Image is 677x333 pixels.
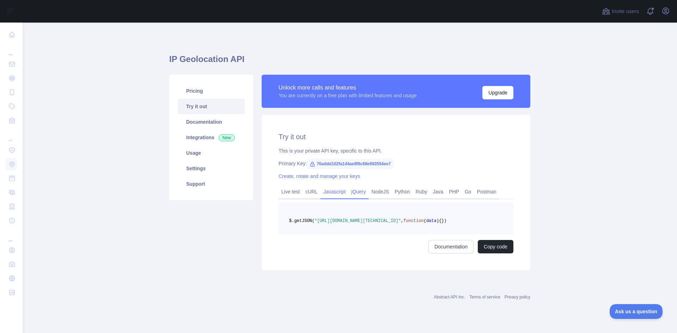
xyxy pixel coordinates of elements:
span: Invite users [612,7,639,16]
a: Go [462,186,474,197]
span: }) [441,218,446,223]
span: { [439,218,441,223]
a: Support [178,176,245,192]
div: ... [6,42,17,56]
span: data [426,218,437,223]
a: Create, rotate and manage your keys [279,173,360,179]
a: Integrations New [178,130,245,145]
button: Copy code [478,240,513,253]
span: ( [424,218,426,223]
div: ... [6,228,17,242]
a: Settings [178,161,245,176]
span: function [403,218,424,223]
h1: IP Geolocation API [169,54,530,70]
a: Java [430,186,446,197]
a: Live test [279,186,303,197]
a: Privacy policy [505,295,530,300]
a: Usage [178,145,245,161]
button: Invite users [600,6,640,17]
a: PHP [446,186,462,197]
span: 70addd102fa144ae9f9c68e993554ee7 [307,159,394,169]
a: Abstract API Inc. [434,295,465,300]
span: $.getJSON( [289,218,315,223]
a: Javascript [321,186,348,197]
a: Documentation [178,114,245,130]
span: "[URL][DOMAIN_NAME][TECHNICAL_ID]" [315,218,401,223]
button: Upgrade [482,86,513,99]
div: Unlock more calls and features [279,84,417,92]
a: Ruby [413,186,430,197]
div: You are currently on a free plan with limited features and usage [279,92,417,99]
div: ... [6,128,17,142]
a: jQuery [348,186,368,197]
span: , [401,218,403,223]
div: This is your private API key, specific to this API. [279,147,513,154]
h2: Try it out [279,132,513,142]
span: ) [437,218,439,223]
a: Documentation [428,240,474,253]
a: Postman [474,186,499,197]
div: Primary Key: [279,160,513,167]
iframe: Toggle Customer Support [610,304,663,319]
span: New [219,134,235,141]
a: Pricing [178,83,245,99]
a: NodeJS [368,186,392,197]
a: Terms of service [469,295,500,300]
a: cURL [303,186,321,197]
a: Try it out [178,99,245,114]
a: Python [392,186,413,197]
